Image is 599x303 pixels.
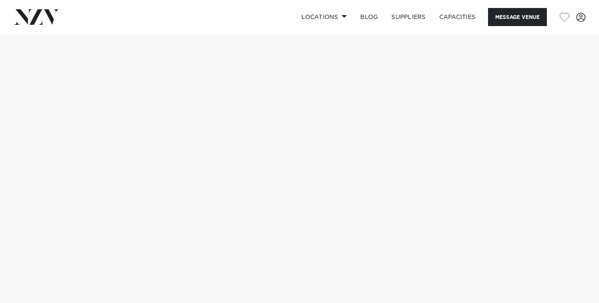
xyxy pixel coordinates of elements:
[13,9,59,24] img: nzv-logo.png
[433,8,483,26] a: Capacities
[488,8,547,26] button: Message Venue
[385,8,432,26] a: SUPPLIERS
[295,8,354,26] a: Locations
[354,8,385,26] a: BLOG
